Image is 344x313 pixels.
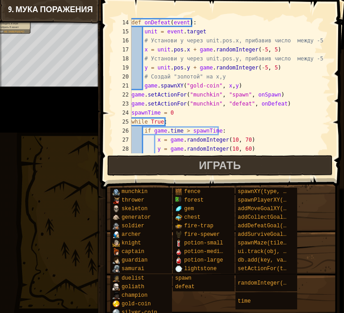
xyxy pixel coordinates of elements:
span: fence [184,189,200,195]
span: ui.track(obj, prop) [238,249,299,255]
div: 27 [113,135,131,144]
span: munchkin [122,189,148,195]
div: 26 [113,126,131,135]
img: portrait.png [113,231,120,238]
div: 16 [113,36,131,45]
span: fire-spewer [184,231,220,238]
div: 29 [113,153,131,162]
span: Играть [199,158,241,172]
span: : [3,30,4,33]
img: portrait.png [175,265,182,272]
span: spawnXY(type, x, y) [238,189,299,195]
span: potion-medium [184,249,226,255]
img: portrait.png [175,222,182,230]
span: skeleton [122,206,148,212]
span: addDefeatGoal(amount) [238,223,306,229]
div: 14 [113,18,131,27]
span: guardian [122,257,148,263]
span: duelist [122,275,144,281]
img: portrait.png [113,222,120,230]
img: portrait.png [113,248,120,255]
span: spawn [175,275,191,281]
img: portrait.png [113,257,120,264]
span: samurai [122,266,144,272]
span: chest [184,214,200,221]
img: portrait.png [175,205,182,212]
span: gem [184,206,194,212]
img: portrait.png [175,239,182,247]
span: generator [122,214,151,221]
span: potion-small [184,240,223,246]
img: portrait.png [113,239,120,247]
span: lightstone [184,266,217,272]
div: 24 [113,108,131,117]
span: forest [184,197,204,203]
div: 19 [113,63,131,72]
span: randomInteger(min, max) [238,280,312,286]
div: 25 [113,117,131,126]
span: goliath [122,284,144,290]
span: potion-large [184,257,223,263]
span: Не завершено [4,30,24,33]
div: 28 [113,144,131,153]
span: db.add(key, value) [238,257,296,263]
img: portrait.png [175,248,182,255]
span: addMoveGoalXY(x, y) [238,206,299,212]
span: spawnMaze(tileType, seed) [238,240,319,246]
span: archer [122,231,141,238]
img: portrait.png [113,205,120,212]
span: knight [122,240,141,246]
span: thrower [122,197,144,203]
span: soldier [122,223,144,229]
span: time [238,298,251,304]
span: spawnPlayerXY(type, x, y) [238,197,319,203]
img: portrait.png [113,283,120,290]
span: addCollectGoal(amount) [238,214,309,221]
img: portrait.png [113,275,120,282]
span: fire-trap [184,223,213,229]
div: 17 [113,45,131,54]
img: portrait.png [175,197,182,204]
img: portrait.png [113,300,120,308]
div: 20 [113,72,131,81]
span: champion [122,292,148,299]
span: Советы [36,5,64,14]
img: portrait.png [175,257,182,264]
img: portrait.png [113,214,120,221]
div: 23 [113,99,131,108]
div: 18 [113,54,131,63]
img: portrait.png [113,188,120,195]
span: gold-coin [122,301,151,307]
div: 22 [113,90,131,99]
img: portrait.png [113,265,120,272]
img: portrait.png [175,214,182,221]
div: 15 [113,27,131,36]
span: defeat [175,284,195,290]
span: captain [122,249,144,255]
button: Играть [107,155,333,176]
img: portrait.png [175,188,182,195]
div: 21 [113,81,131,90]
button: Показать меню игры [74,2,96,23]
img: portrait.png [175,231,182,238]
img: portrait.png [113,197,120,204]
span: addSurviveGoal(seconds) [238,231,312,238]
img: portrait.png [113,292,120,299]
